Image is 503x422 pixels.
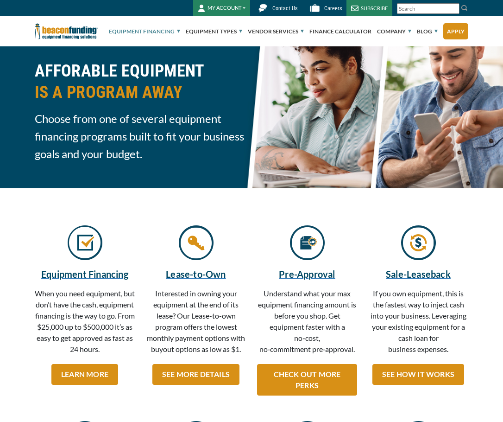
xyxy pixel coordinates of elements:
[417,17,438,46] a: Blog
[257,364,357,396] a: CHECK OUT MORE PERKS
[372,364,464,385] a: SEE HOW IT WORKS
[35,288,135,359] p: When you need equipment, but don’t have the cash, equipment financing is the way to go. From $25,...
[51,364,118,385] a: LEARN MORE
[324,5,342,12] span: Careers
[401,241,436,249] a: Arrows with money sign
[179,225,214,260] img: Key icon
[35,60,246,103] h2: AFFORABLE EQUIPMENT
[186,17,242,46] a: Equipment Types
[152,364,239,385] a: SEE MORE DETAILS
[401,225,436,260] img: Arrows with money sign
[450,5,457,13] a: Clear search text
[290,241,325,249] a: Paper with thumbs up icon
[179,241,214,249] a: Key icon
[109,17,180,46] a: Equipment Financing
[443,23,468,39] a: Apply
[461,4,468,12] img: Search
[35,110,246,163] span: Choose from one of several equipment financing programs built to fit your business goals and your...
[35,82,246,103] span: IS A PROGRAM AWAY
[146,267,246,281] a: Lease-to-Own
[248,17,304,46] a: Vendor Services
[257,288,357,359] p: Understand what your max equipment financing amount is before you shop. Get equipment faster with...
[146,288,246,359] p: Interested in owning your equipment at the end of its lease? Our Lease-to-own program offers the ...
[35,267,135,281] a: Equipment Financing
[368,267,468,281] a: Sale-Leaseback
[397,3,459,14] input: Search
[68,225,102,260] img: Check mark icon
[257,267,357,281] a: Pre-Approval
[35,16,98,46] img: Beacon Funding Corporation logo
[309,17,371,46] a: Finance Calculator
[290,225,325,260] img: Paper with thumbs up icon
[377,17,411,46] a: Company
[272,5,297,12] span: Contact Us
[68,241,102,249] a: Check mark icon
[368,288,468,359] p: If you own equipment, this is the fastest way to inject cash into your business. Leveraging your ...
